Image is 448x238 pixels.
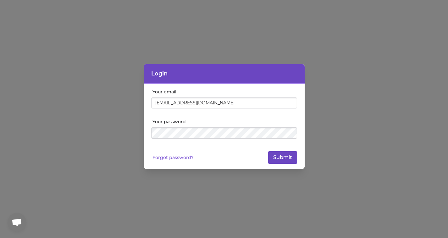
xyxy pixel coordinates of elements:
header: Login [144,64,305,84]
div: Open chat [8,213,26,232]
button: Submit [268,151,297,164]
label: Your password [152,119,297,125]
a: Forgot password? [152,154,194,161]
label: Your email [152,89,297,95]
input: Email [151,97,297,109]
